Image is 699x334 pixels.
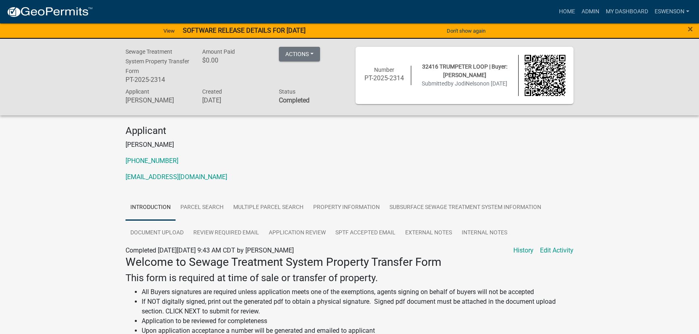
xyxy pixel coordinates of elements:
a: Property Information [308,195,385,221]
a: History [513,246,534,255]
h3: Welcome to Sewage Treatment System Property Transfer Form [126,255,573,269]
h6: $0.00 [202,56,267,64]
a: Document Upload [126,220,188,246]
a: Subsurface Sewage Treatment System Information [385,195,546,221]
a: Home [556,4,578,19]
span: Number [374,67,394,73]
h6: [PERSON_NAME] [126,96,190,104]
button: Close [688,24,693,34]
p: [PERSON_NAME] [126,140,573,150]
a: Edit Activity [540,246,573,255]
a: [PHONE_NUMBER] [126,157,178,165]
span: Applicant [126,88,149,95]
h6: PT-2025-2314 [364,74,405,82]
span: Amount Paid [202,48,235,55]
a: Admin [578,4,603,19]
a: [EMAIL_ADDRESS][DOMAIN_NAME] [126,173,227,181]
span: by JodiNelson [448,80,483,87]
span: Status [279,88,295,95]
li: If NOT digitally signed, print out the generated pdf to obtain a physical signature. Signed pdf d... [142,297,573,316]
a: Internal Notes [457,220,512,246]
a: Parcel search [176,195,228,221]
a: eswenson [651,4,693,19]
strong: SOFTWARE RELEASE DETAILS FOR [DATE] [183,27,306,34]
button: Don't show again [444,24,489,38]
h6: PT-2025-2314 [126,76,190,83]
a: Multiple Parcel Search [228,195,308,221]
h4: Applicant [126,125,573,137]
a: External Notes [400,220,457,246]
a: Introduction [126,195,176,221]
li: All Buyers signatures are required unless application meets one of the exemptions, agents signing... [142,287,573,297]
button: Actions [279,47,320,61]
h4: This form is required at time of sale or transfer of property. [126,272,573,284]
span: 32416 TRUMPETER LOOP | Buyer: [PERSON_NAME] [422,63,507,78]
a: Review Required Email [188,220,264,246]
img: QR code [525,55,566,96]
li: Application to be reviewed for completeness [142,316,573,326]
a: Application Review [264,220,331,246]
a: View [160,24,178,38]
span: Sewage Treatment System Property Transfer Form [126,48,189,74]
span: × [688,23,693,35]
h6: [DATE] [202,96,267,104]
span: Submitted on [DATE] [422,80,507,87]
a: My Dashboard [603,4,651,19]
strong: Completed [279,96,310,104]
span: Completed [DATE][DATE] 9:43 AM CDT by [PERSON_NAME] [126,246,294,254]
span: Created [202,88,222,95]
a: SPTF Accepted Email [331,220,400,246]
